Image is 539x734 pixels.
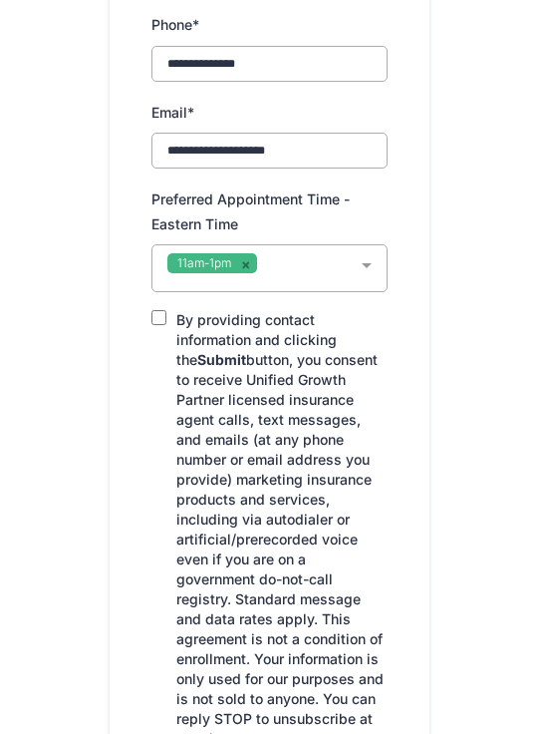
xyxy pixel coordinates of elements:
[151,186,388,236] label: Preferred Appointment Time - Eastern Time
[197,351,246,368] strong: Submit
[151,12,199,37] label: Phone
[177,255,231,270] span: 11am-1pm
[151,100,194,125] label: Email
